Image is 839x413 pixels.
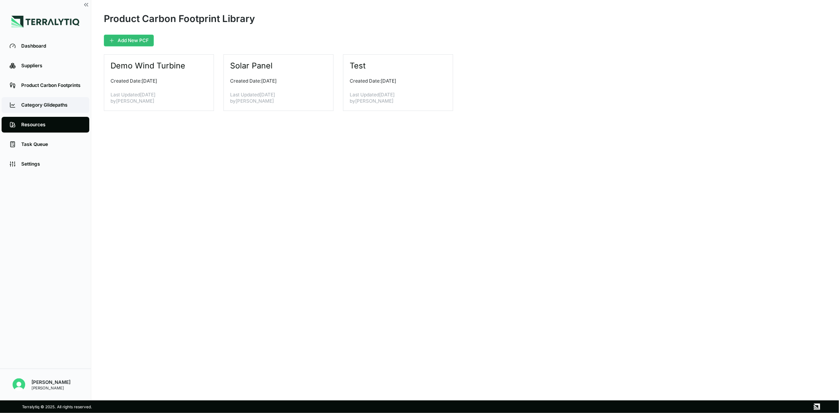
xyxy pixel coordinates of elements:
div: Suppliers [21,63,81,69]
p: Last Updated [DATE] by [PERSON_NAME] [350,92,440,104]
p: Created Date: [DATE] [230,78,321,84]
div: Dashboard [21,43,81,49]
div: Category Glidepaths [21,102,81,108]
h3: Solar Panel [230,61,273,70]
img: Logo [11,16,79,28]
div: Task Queue [21,141,81,147]
div: [PERSON_NAME] [31,385,70,390]
div: [PERSON_NAME] [31,379,70,385]
div: Resources [21,122,81,128]
div: Product Carbon Footprints [21,82,81,88]
p: Last Updated [DATE] by [PERSON_NAME] [111,92,201,104]
button: Open user button [9,375,28,394]
div: Product Carbon Footprint Library [104,13,255,25]
p: Created Date: [DATE] [111,78,201,84]
p: Last Updated [DATE] by [PERSON_NAME] [230,92,321,104]
h3: Demo Wind Turbine [111,61,186,70]
button: Add New PCF [104,35,154,46]
div: Settings [21,161,81,167]
img: Mridul Gupta [13,378,25,391]
p: Created Date: [DATE] [350,78,440,84]
h3: Test [350,61,367,70]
